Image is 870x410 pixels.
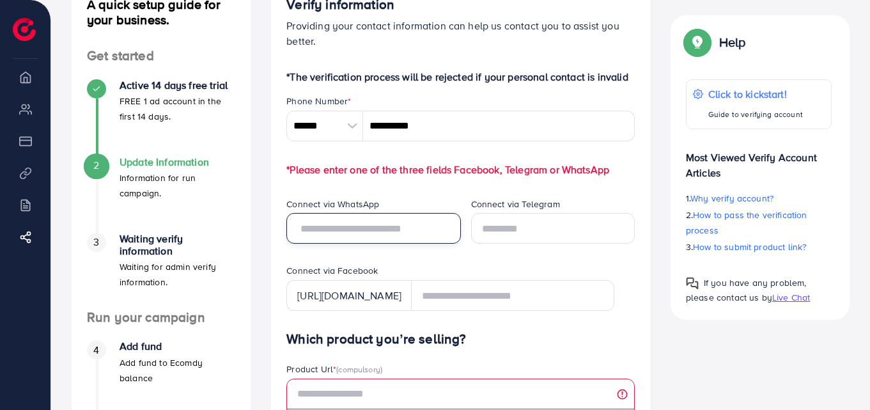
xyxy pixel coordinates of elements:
span: How to submit product link? [693,240,806,253]
span: 4 [93,343,99,358]
label: Connect via Facebook [286,264,378,277]
p: Add fund to Ecomdy balance [120,355,235,386]
h4: Active 14 days free trial [120,79,235,91]
h4: Waiting verify information [120,233,235,257]
img: logo [13,18,36,41]
h4: Get started [72,48,251,64]
p: Waiting for admin verify information. [120,259,235,290]
p: Most Viewed Verify Account Articles [686,139,832,180]
p: 3. [686,239,832,255]
li: Active 14 days free trial [72,79,251,156]
li: Update Information [72,156,251,233]
p: Click to kickstart! [708,86,803,102]
h4: Add fund [120,340,235,352]
p: *Please enter one of the three fields Facebook, Telegram or WhatsApp [286,162,635,177]
span: If you have any problem, please contact us by [686,276,807,304]
li: Waiting verify information [72,233,251,310]
h4: Run your campaign [72,310,251,326]
span: 3 [93,235,99,249]
span: Why verify account? [690,192,773,205]
p: FREE 1 ad account in the first 14 days. [120,93,235,124]
h4: Which product you’re selling? [286,331,635,347]
label: Connect via WhatsApp [286,198,379,210]
span: 2 [93,158,99,173]
span: (compulsory) [336,363,382,375]
p: Information for run campaign. [120,170,235,201]
span: How to pass the verification process [686,209,807,237]
p: *The verification process will be rejected if your personal contact is invalid [286,69,635,84]
span: Live Chat [772,291,810,304]
img: Popup guide [686,277,699,290]
label: Phone Number [286,95,351,107]
p: Providing your contact information can help us contact you to assist you better. [286,18,635,49]
iframe: Chat [816,352,860,400]
p: Help [719,35,746,50]
h4: Update Information [120,156,235,168]
img: Popup guide [686,31,709,54]
div: [URL][DOMAIN_NAME] [286,280,412,311]
label: Connect via Telegram [471,198,560,210]
p: 1. [686,191,832,206]
p: 2. [686,207,832,238]
label: Product Url [286,363,382,375]
p: Guide to verifying account [708,107,803,122]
